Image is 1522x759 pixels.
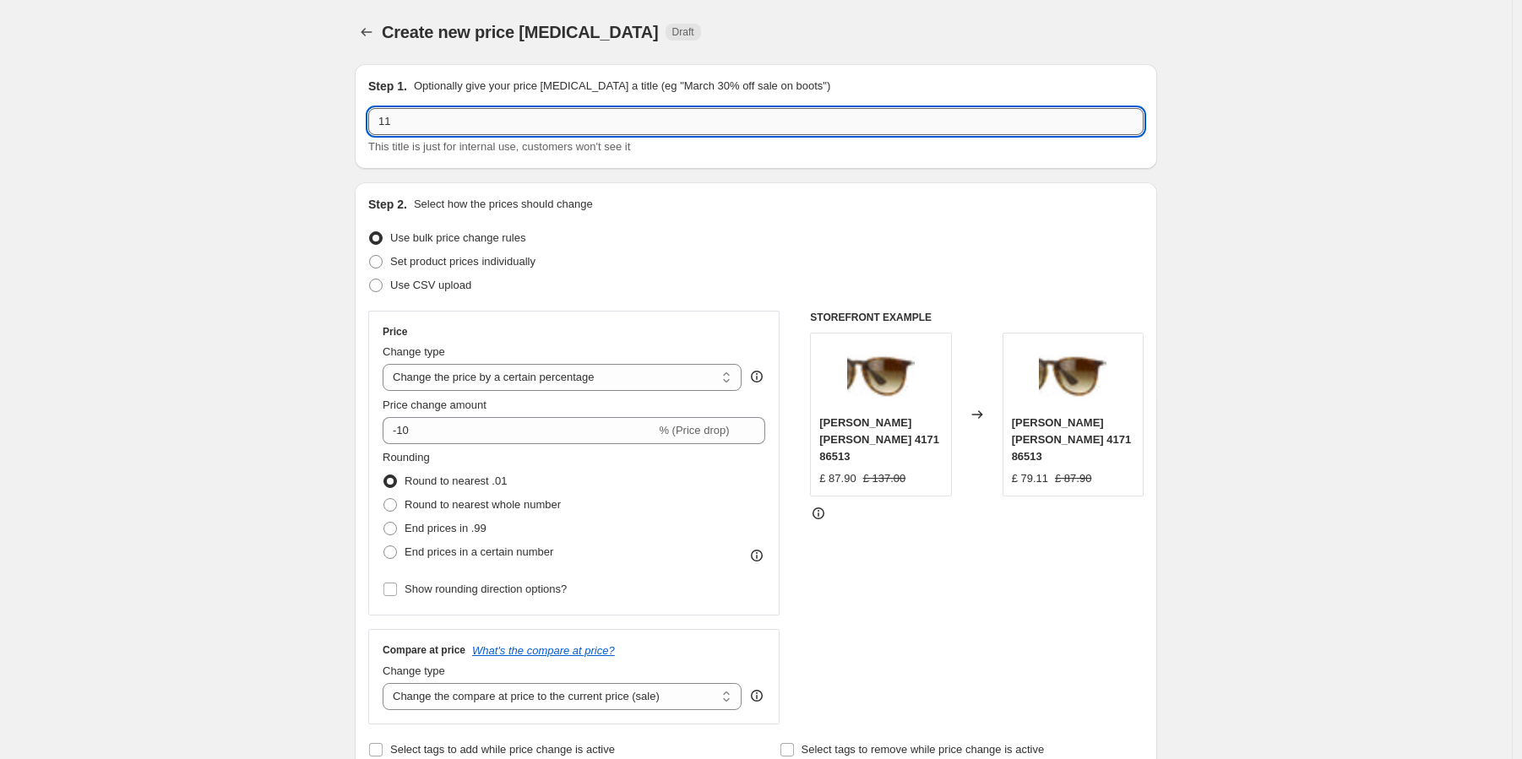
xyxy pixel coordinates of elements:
[382,23,659,41] span: Create new price [MEDICAL_DATA]
[390,255,535,268] span: Set product prices individually
[819,416,939,463] span: [PERSON_NAME] [PERSON_NAME] 4171 86513
[748,687,765,704] div: help
[383,398,486,411] span: Price change amount
[810,311,1144,324] h6: STOREFRONT EXAMPLE
[383,417,655,444] input: -15
[863,472,906,485] span: £ 137.00
[672,25,694,39] span: Draft
[368,78,407,95] h2: Step 1.
[368,196,407,213] h2: Step 2.
[383,325,407,339] h3: Price
[390,279,471,291] span: Use CSV upload
[1055,472,1091,485] span: £ 87.90
[368,108,1144,135] input: 30% off holiday sale
[355,20,378,44] button: Price change jobs
[405,498,561,511] span: Round to nearest whole number
[1039,342,1106,409] img: ray-ban-erika-4171-86513-hd-1_80x.jpg
[383,664,445,677] span: Change type
[383,643,465,657] h3: Compare at price
[390,743,615,756] span: Select tags to add while price change is active
[414,196,593,213] p: Select how the prices should change
[405,583,567,595] span: Show rounding direction options?
[414,78,830,95] p: Optionally give your price [MEDICAL_DATA] a title (eg "March 30% off sale on boots")
[847,342,915,409] img: ray-ban-erika-4171-86513-hd-1_80x.jpg
[383,451,430,464] span: Rounding
[383,345,445,358] span: Change type
[368,140,630,153] span: This title is just for internal use, customers won't see it
[659,424,729,436] span: % (Price drop)
[748,368,765,385] div: help
[405,522,486,534] span: End prices in .99
[802,743,1045,756] span: Select tags to remove while price change is active
[390,231,525,244] span: Use bulk price change rules
[1012,416,1132,463] span: [PERSON_NAME] [PERSON_NAME] 4171 86513
[405,474,507,487] span: Round to nearest .01
[405,545,553,558] span: End prices in a certain number
[819,472,856,485] span: £ 87.90
[472,644,615,657] button: What's the compare at price?
[1012,472,1048,485] span: £ 79.11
